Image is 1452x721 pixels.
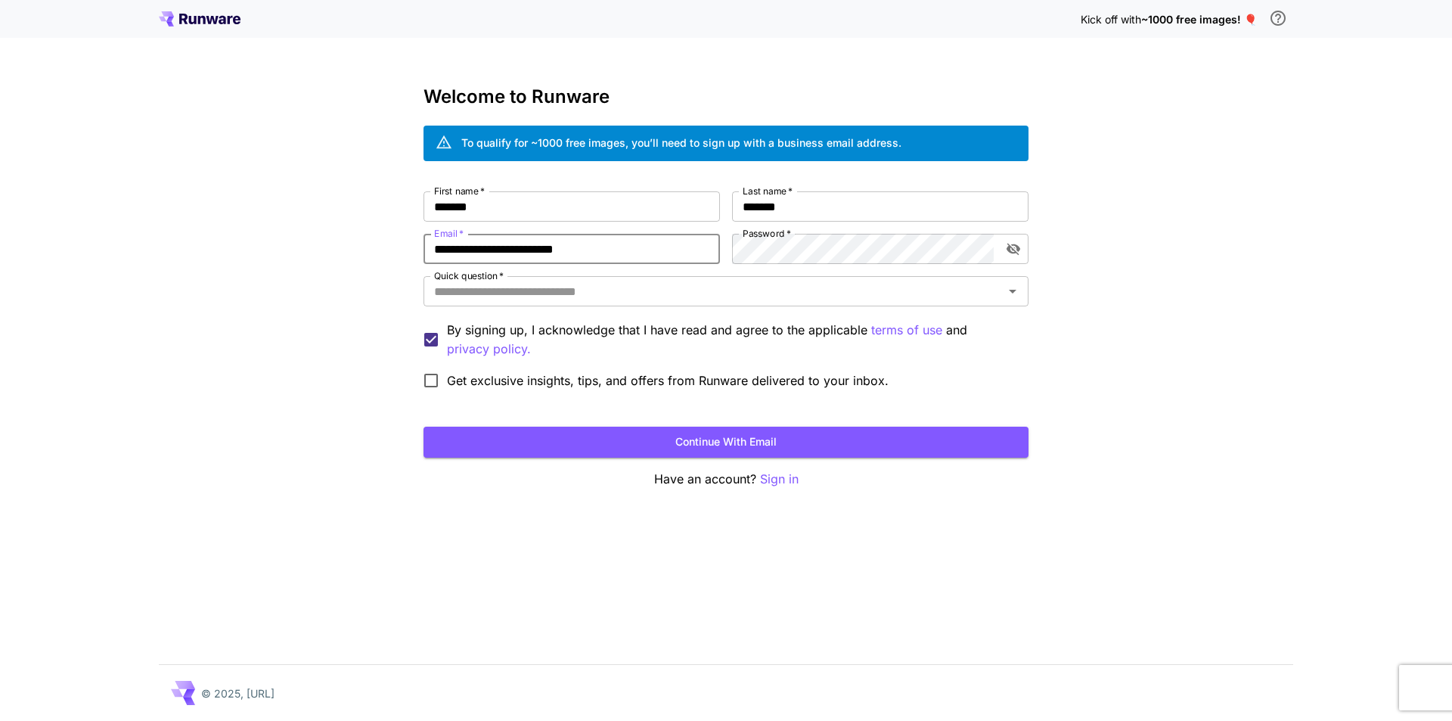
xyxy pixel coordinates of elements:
button: toggle password visibility [1000,235,1027,263]
p: Have an account? [423,470,1028,489]
span: Get exclusive insights, tips, and offers from Runware delivered to your inbox. [447,371,889,390]
p: By signing up, I acknowledge that I have read and agree to the applicable and [447,321,1016,359]
p: terms of use [871,321,942,340]
span: ~1000 free images! 🎈 [1141,13,1257,26]
button: In order to qualify for free credit, you need to sign up with a business email address and click ... [1263,3,1293,33]
span: Kick off with [1081,13,1141,26]
h3: Welcome to Runware [423,86,1028,107]
div: To qualify for ~1000 free images, you’ll need to sign up with a business email address. [461,135,901,151]
label: Last name [743,185,793,197]
label: Email [434,227,464,240]
p: privacy policy. [447,340,531,359]
label: First name [434,185,485,197]
label: Password [743,227,791,240]
button: Open [1002,281,1023,302]
button: By signing up, I acknowledge that I have read and agree to the applicable terms of use and [447,340,531,359]
button: By signing up, I acknowledge that I have read and agree to the applicable and privacy policy. [871,321,942,340]
button: Continue with email [423,427,1028,458]
button: Sign in [760,470,799,489]
p: © 2025, [URL] [201,685,275,701]
label: Quick question [434,269,504,282]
